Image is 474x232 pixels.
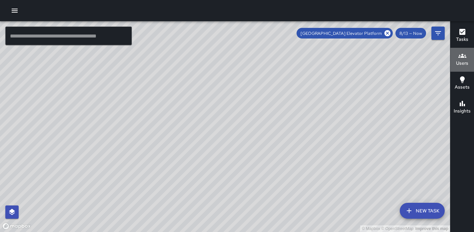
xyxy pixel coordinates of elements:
h6: Tasks [456,36,468,43]
h6: Users [456,60,468,67]
button: Filters [431,27,445,40]
span: [GEOGRAPHIC_DATA] Elevator Platform [297,31,386,36]
span: 8/13 — Now [395,31,426,36]
h6: Assets [455,84,470,91]
button: New Task [400,203,445,219]
button: Tasks [450,24,474,48]
button: Insights [450,96,474,119]
h6: Insights [454,108,471,115]
div: [GEOGRAPHIC_DATA] Elevator Platform [297,28,393,39]
button: Assets [450,72,474,96]
button: Users [450,48,474,72]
